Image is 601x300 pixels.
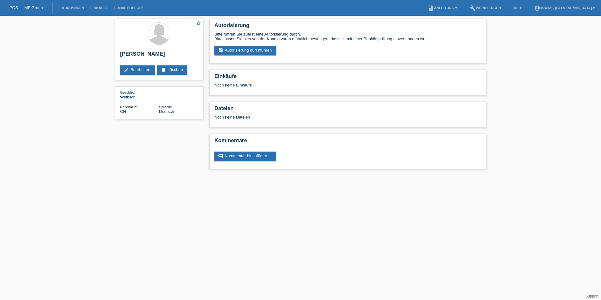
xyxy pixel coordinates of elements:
[214,73,481,83] h2: Einkäufe
[196,20,201,27] a: star_border
[9,5,43,10] a: POS — MF Group
[214,115,406,119] div: Noch keine Dateien
[218,48,223,53] i: assignment_turned_in
[218,153,223,158] i: comment
[111,6,147,10] a: E-Mail Support
[120,90,159,99] div: Weiblich
[159,105,172,109] span: Sprache
[511,6,525,10] a: DE ▾
[214,22,481,32] h2: Autorisierung
[120,51,198,60] h2: [PERSON_NAME]
[120,65,155,75] a: editBearbeiten
[425,6,460,10] a: bookAnleitung ▾
[159,109,174,114] span: Deutsch
[470,5,476,11] i: build
[585,294,598,298] a: Support
[214,32,481,41] div: Bitte führen Sie zuerst eine Autorisierung durch. Bitte lassen Sie sich von der Kundin vorab münd...
[534,5,540,11] i: account_circle
[59,6,87,10] a: Kund*innen
[214,105,481,115] h2: Dateien
[196,20,201,26] i: star_border
[466,6,505,10] a: buildWerkzeuge ▾
[531,6,598,10] a: account_circlem-way - [GEOGRAPHIC_DATA] ▾
[214,137,481,147] h2: Kommentare
[428,5,434,11] i: book
[124,67,129,72] i: edit
[120,91,137,94] span: Geschlecht
[214,83,481,92] div: Noch keine Einkäufe
[87,6,111,10] a: Einkäufe
[157,65,187,75] a: deleteLöschen
[161,67,166,72] i: delete
[214,152,276,161] a: commentKommentar hinzufügen ...
[120,109,126,114] span: Schweiz
[120,105,137,109] span: Nationalität
[214,46,276,55] a: assignment_turned_inAutorisierung durchführen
